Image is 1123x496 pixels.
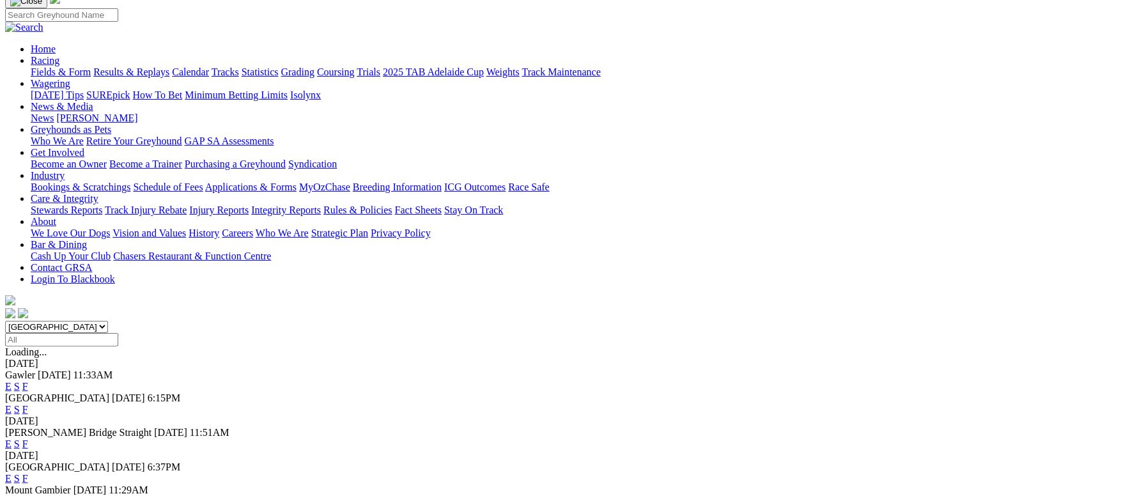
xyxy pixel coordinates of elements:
div: About [31,228,1118,239]
a: [DATE] Tips [31,89,84,100]
span: 6:37PM [148,461,181,472]
a: Home [31,43,56,54]
a: Coursing [317,66,355,77]
a: Contact GRSA [31,262,92,273]
a: Fields & Form [31,66,91,77]
a: News & Media [31,101,93,112]
span: Mount Gambier [5,484,71,495]
input: Select date [5,333,118,346]
a: Rules & Policies [323,205,392,215]
a: Who We Are [256,228,309,238]
a: Privacy Policy [371,228,431,238]
span: [GEOGRAPHIC_DATA] [5,461,109,472]
span: 11:51AM [190,427,229,438]
a: Statistics [242,66,279,77]
a: S [14,473,20,484]
div: [DATE] [5,450,1118,461]
span: [PERSON_NAME] Bridge Straight [5,427,151,438]
a: F [22,381,28,392]
a: E [5,438,12,449]
a: Racing [31,55,59,66]
a: Cash Up Your Club [31,251,111,261]
a: Breeding Information [353,182,442,192]
div: [DATE] [5,358,1118,369]
div: Care & Integrity [31,205,1118,216]
a: Chasers Restaurant & Function Centre [113,251,271,261]
a: Integrity Reports [251,205,321,215]
a: Minimum Betting Limits [185,89,288,100]
span: 11:33AM [74,369,113,380]
span: Loading... [5,346,47,357]
span: [DATE] [74,484,107,495]
a: History [189,228,219,238]
div: Industry [31,182,1118,193]
a: Grading [281,66,314,77]
a: E [5,473,12,484]
a: GAP SA Assessments [185,136,274,146]
a: 2025 TAB Adelaide Cup [383,66,484,77]
a: SUREpick [86,89,130,100]
span: [DATE] [38,369,71,380]
a: S [14,404,20,415]
a: Calendar [172,66,209,77]
a: F [22,404,28,415]
a: Who We Are [31,136,84,146]
span: [DATE] [112,461,145,472]
a: [PERSON_NAME] [56,112,137,123]
a: MyOzChase [299,182,350,192]
a: About [31,216,56,227]
a: F [22,473,28,484]
span: [DATE] [154,427,187,438]
a: How To Bet [133,89,183,100]
a: Industry [31,170,65,181]
a: Track Maintenance [522,66,601,77]
a: Schedule of Fees [133,182,203,192]
span: 6:15PM [148,392,181,403]
a: Syndication [288,159,337,169]
a: S [14,381,20,392]
a: Race Safe [508,182,549,192]
a: Become a Trainer [109,159,182,169]
a: ICG Outcomes [444,182,506,192]
a: Stewards Reports [31,205,102,215]
input: Search [5,8,118,22]
div: News & Media [31,112,1118,124]
a: Become an Owner [31,159,107,169]
a: Applications & Forms [205,182,297,192]
span: [GEOGRAPHIC_DATA] [5,392,109,403]
a: Stay On Track [444,205,503,215]
a: Injury Reports [189,205,249,215]
a: E [5,381,12,392]
img: Search [5,22,43,33]
img: twitter.svg [18,308,28,318]
a: Careers [222,228,253,238]
a: Track Injury Rebate [105,205,187,215]
div: [DATE] [5,415,1118,427]
a: F [22,438,28,449]
a: Strategic Plan [311,228,368,238]
a: Get Involved [31,147,84,158]
a: Login To Blackbook [31,274,115,284]
img: logo-grsa-white.png [5,295,15,306]
div: Greyhounds as Pets [31,136,1118,147]
div: Get Involved [31,159,1118,170]
a: E [5,404,12,415]
a: S [14,438,20,449]
a: Bookings & Scratchings [31,182,130,192]
a: Fact Sheets [395,205,442,215]
a: We Love Our Dogs [31,228,110,238]
a: News [31,112,54,123]
span: Gawler [5,369,35,380]
a: Greyhounds as Pets [31,124,111,135]
span: 11:29AM [109,484,148,495]
span: [DATE] [112,392,145,403]
a: Purchasing a Greyhound [185,159,286,169]
a: Bar & Dining [31,239,87,250]
a: Wagering [31,78,70,89]
a: Trials [357,66,380,77]
div: Racing [31,66,1118,78]
div: Bar & Dining [31,251,1118,262]
a: Vision and Values [112,228,186,238]
img: facebook.svg [5,308,15,318]
a: Care & Integrity [31,193,98,204]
